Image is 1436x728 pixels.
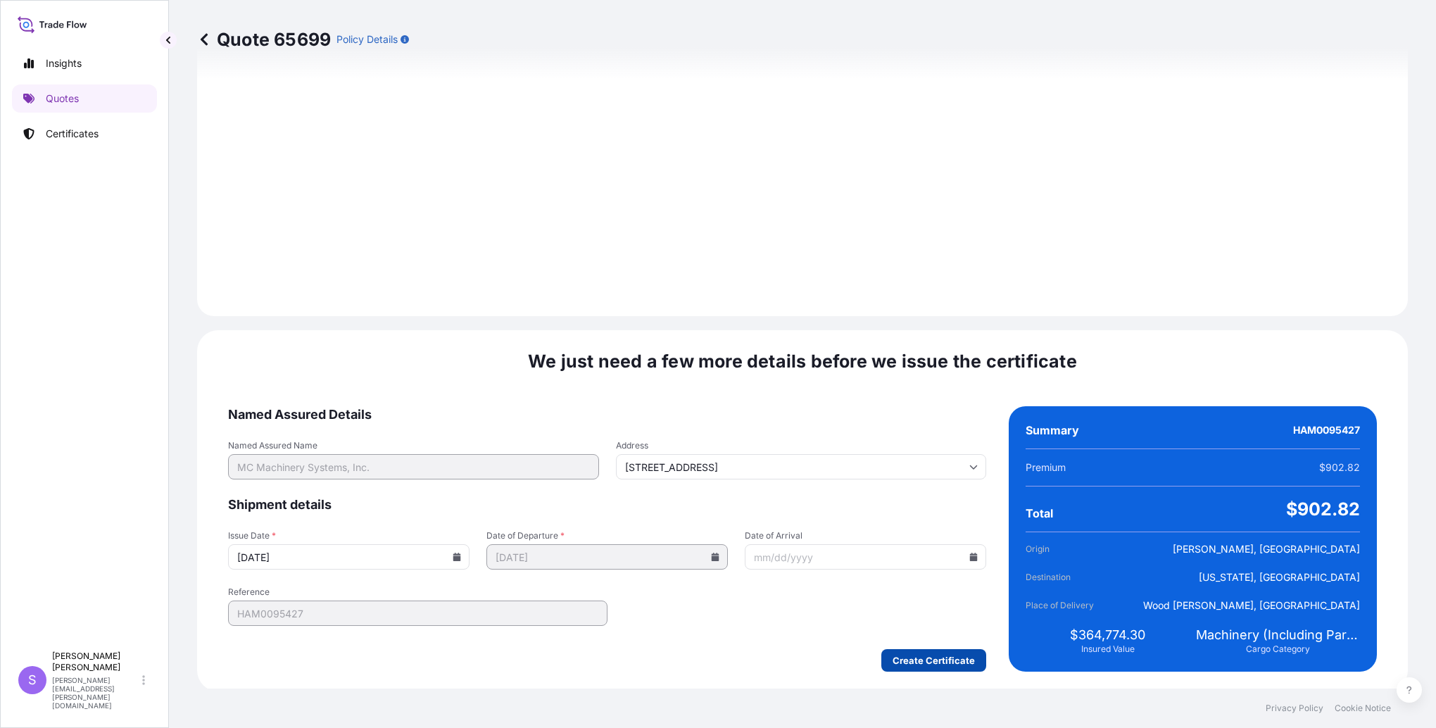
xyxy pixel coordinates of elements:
span: Date of Departure [486,530,728,541]
input: mm/dd/yyyy [745,544,986,570]
input: mm/dd/yyyy [486,544,728,570]
span: Named Assured Details [228,406,986,423]
a: Quotes [12,84,157,113]
span: Insured Value [1081,644,1135,655]
button: Create Certificate [881,649,986,672]
span: $902.82 [1286,498,1360,520]
span: Place of Delivery [1026,598,1104,613]
p: [PERSON_NAME] [PERSON_NAME] [52,651,139,673]
p: [PERSON_NAME][EMAIL_ADDRESS][PERSON_NAME][DOMAIN_NAME] [52,676,139,710]
a: Privacy Policy [1266,703,1323,714]
input: Your internal reference [228,601,607,626]
span: $902.82 [1319,460,1360,475]
span: Reference [228,586,607,598]
a: Certificates [12,120,157,148]
span: Summary [1026,423,1079,437]
p: Create Certificate [893,653,975,667]
input: mm/dd/yyyy [228,544,470,570]
span: Cargo Category [1246,644,1310,655]
span: Machinery (Including Parts) [1196,627,1360,644]
a: Insights [12,49,157,77]
span: We just need a few more details before we issue the certificate [528,350,1077,372]
span: Issue Date [228,530,470,541]
p: Insights [46,56,82,70]
a: Cookie Notice [1335,703,1391,714]
span: [PERSON_NAME], [GEOGRAPHIC_DATA] [1173,542,1360,556]
input: Cargo owner address [616,454,987,479]
span: Wood [PERSON_NAME], [GEOGRAPHIC_DATA] [1143,598,1360,613]
span: Shipment details [228,496,986,513]
p: Quote 65699 [197,28,331,51]
span: $364,774.30 [1070,627,1145,644]
p: Quotes [46,92,79,106]
span: Named Assured Name [228,440,599,451]
span: HAM0095427 [1293,423,1360,437]
span: [US_STATE], [GEOGRAPHIC_DATA] [1199,570,1360,584]
p: Policy Details [336,32,398,46]
span: Date of Arrival [745,530,986,541]
span: Destination [1026,570,1104,584]
p: Certificates [46,127,99,141]
span: S [28,673,37,687]
span: Origin [1026,542,1104,556]
span: Total [1026,506,1053,520]
span: Premium [1026,460,1066,475]
span: Address [616,440,987,451]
